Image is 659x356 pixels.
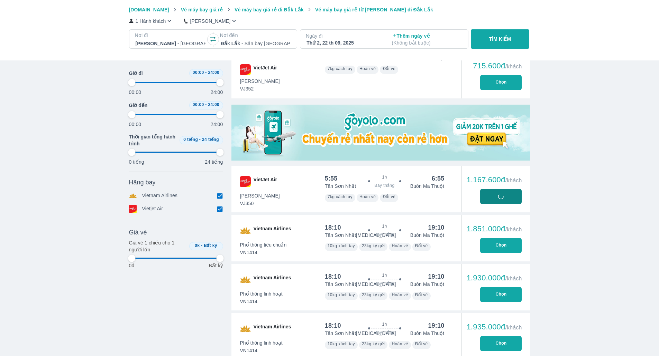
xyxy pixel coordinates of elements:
[359,66,376,71] span: Hoàn vé
[480,287,522,302] button: Chọn
[195,243,200,248] span: 0k
[220,32,291,39] p: Nơi đến
[362,243,385,248] span: 23kg ký gửi
[209,262,223,269] p: Bất kỳ
[240,249,287,256] span: VN1414
[240,85,280,92] span: VJ352
[315,7,433,12] span: Vé máy bay giá rẻ từ [PERSON_NAME] đi Đắk Lắk
[382,174,387,180] span: 1h
[392,32,462,46] p: Thêm ngày về
[254,225,291,236] span: Vietnam Airlines
[254,64,277,75] span: VietJet Air
[142,205,163,213] p: Vietjet Air
[480,336,522,351] button: Chọn
[240,347,283,354] span: VN1414
[183,137,198,142] span: 0 tiếng
[428,272,444,281] div: 19:10
[254,323,291,334] span: Vietnam Airlines
[325,272,341,281] div: 18:10
[240,290,283,297] span: Phổ thông linh hoạt
[184,17,238,25] button: [PERSON_NAME]
[392,341,408,346] span: Hoàn vé
[240,241,287,248] span: Phổ thông tiêu chuẩn
[467,274,522,282] div: 1.930.000đ
[129,262,135,269] p: 0đ
[240,192,280,199] span: [PERSON_NAME]
[467,323,522,331] div: 1.935.000đ
[129,89,141,96] p: 00:00
[199,137,201,142] span: -
[325,174,338,183] div: 5:55
[325,232,396,239] p: Tân Sơn Nhất [MEDICAL_DATA]
[325,330,396,337] p: Tân Sơn Nhất [MEDICAL_DATA]
[204,243,217,248] span: Bất kỳ
[211,121,223,128] p: 24:00
[473,62,522,70] div: 715.600đ
[193,70,204,75] span: 00:00
[382,223,387,229] span: 1h
[328,341,355,346] span: 10kg xách tay
[129,228,147,237] span: Giá vé
[240,323,251,334] img: VN
[205,70,207,75] span: -
[129,158,144,165] p: 0 tiếng
[392,243,408,248] span: Hoàn vé
[129,70,143,77] span: Giờ đi
[129,178,156,186] span: Hãng bay
[136,18,166,25] p: 1 Hành khách
[240,225,251,236] img: VN
[306,39,376,46] div: Thứ 2, 22 th 09, 2025
[240,298,283,305] span: VN1414
[129,239,186,253] p: Giá vé 1 chiều cho 1 người lớn
[181,7,223,12] span: Vé máy bay giá rẻ
[392,39,462,46] p: ( Không bắt buộc )
[415,341,428,346] span: Đổi vé
[480,75,522,90] button: Chọn
[129,17,173,25] button: 1 Hành khách
[208,102,219,107] span: 24:00
[505,64,522,69] span: /khách
[415,292,428,297] span: Đổi vé
[235,7,304,12] span: Vé máy bay giá rẻ đi Đắk Lắk
[428,223,444,232] div: 19:10
[240,339,283,346] span: Phổ thông linh hoạt
[410,232,445,239] p: Buôn Ma Thuột
[240,176,251,187] img: VJ
[362,341,385,346] span: 23kg ký gửi
[410,183,445,190] p: Buôn Ma Thuột
[325,183,356,190] p: Tân Sơn Nhất
[359,194,376,199] span: Hoàn vé
[471,29,529,49] button: TÌM KIẾM
[142,192,178,200] p: Vietnam Airlines
[467,176,522,184] div: 1.167.600đ
[415,243,428,248] span: Đổi vé
[202,137,219,142] span: 24 tiếng
[392,292,408,297] span: Hoàn vé
[328,66,353,71] span: 7kg xách tay
[325,223,341,232] div: 18:10
[231,105,530,161] img: media-0
[505,325,522,330] span: /khách
[240,200,280,207] span: VJ350
[135,32,206,39] p: Nơi đi
[306,32,377,39] p: Ngày đi
[383,66,395,71] span: Đổi vé
[382,321,387,327] span: 1h
[410,281,445,288] p: Buôn Ma Thuột
[383,194,395,199] span: Đổi vé
[193,102,204,107] span: 00:00
[489,36,511,42] p: TÌM KIẾM
[129,7,170,12] span: [DOMAIN_NAME]
[432,174,445,183] div: 6:55
[208,70,219,75] span: 24:00
[467,225,522,233] div: 1.851.000đ
[129,133,177,147] span: Thời gian tổng hành trình
[129,102,148,109] span: Giờ đến
[505,177,522,183] span: /khách
[240,64,251,75] img: VJ
[382,272,387,278] span: 1h
[428,321,444,330] div: 19:10
[410,330,445,337] p: Buôn Ma Thuột
[201,243,202,248] span: -
[240,78,280,85] span: [PERSON_NAME]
